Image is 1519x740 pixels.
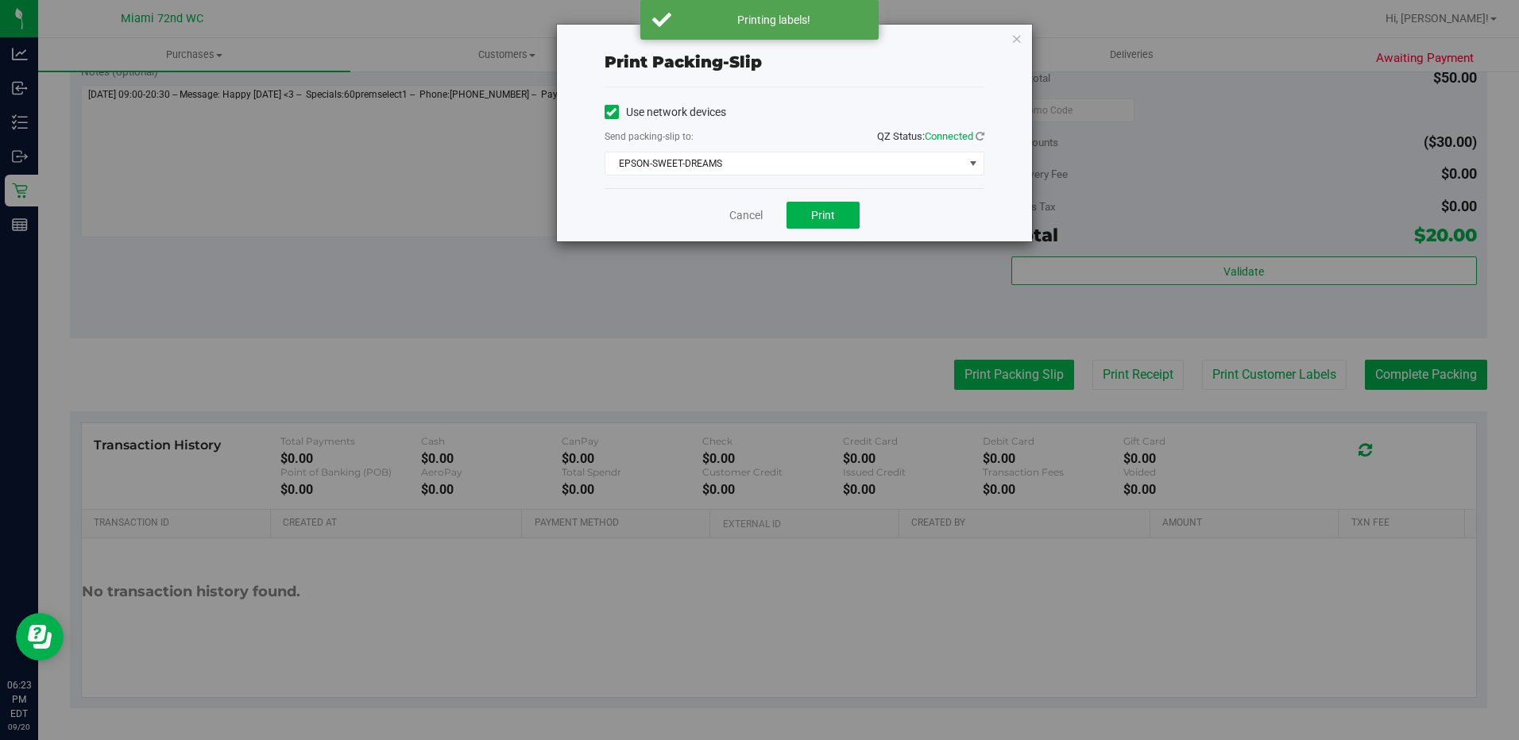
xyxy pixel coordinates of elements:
span: EPSON-SWEET-DREAMS [605,152,964,175]
a: Cancel [729,207,763,224]
span: Print packing-slip [605,52,762,71]
iframe: Resource center [16,613,64,661]
span: Print [811,209,835,222]
div: Printing labels! [680,12,867,28]
label: Use network devices [605,104,726,121]
button: Print [787,202,860,229]
span: select [963,152,983,175]
span: QZ Status: [877,130,984,142]
label: Send packing-slip to: [605,129,694,144]
span: Connected [925,130,973,142]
